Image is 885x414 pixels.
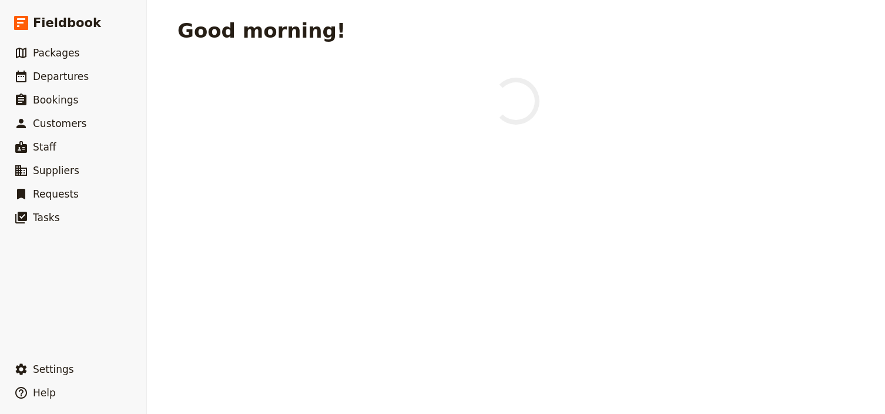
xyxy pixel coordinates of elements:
span: Suppliers [33,165,79,176]
span: Departures [33,71,89,82]
h1: Good morning! [177,19,346,42]
span: Settings [33,363,74,375]
span: Fieldbook [33,14,101,32]
span: Requests [33,188,79,200]
span: Bookings [33,94,78,106]
span: Customers [33,118,86,129]
span: Packages [33,47,79,59]
span: Help [33,387,56,399]
span: Tasks [33,212,60,223]
span: Staff [33,141,56,153]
